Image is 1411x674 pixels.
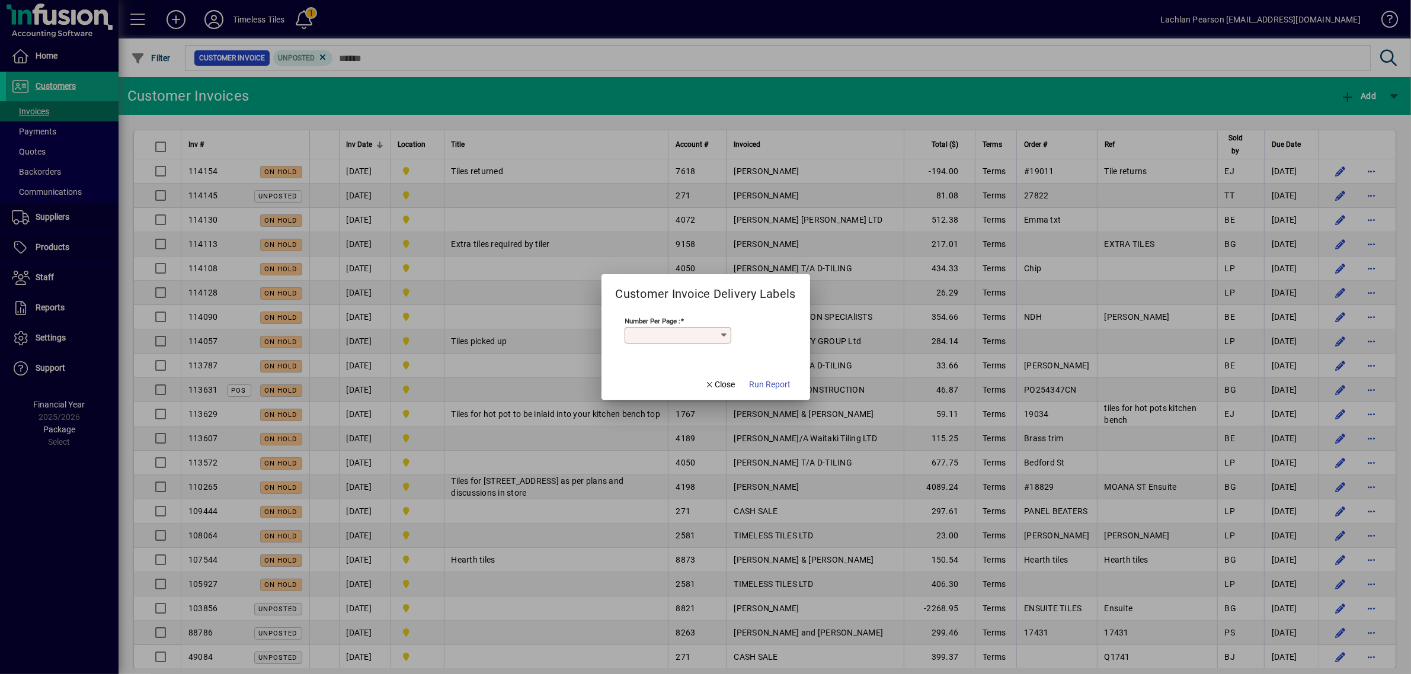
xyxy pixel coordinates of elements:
button: Run Report [745,374,796,395]
h2: Customer Invoice Delivery Labels [601,274,810,303]
mat-label: Number per Page : [625,317,681,325]
button: Close [700,374,740,395]
span: Run Report [750,378,791,391]
span: Close [705,378,735,391]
